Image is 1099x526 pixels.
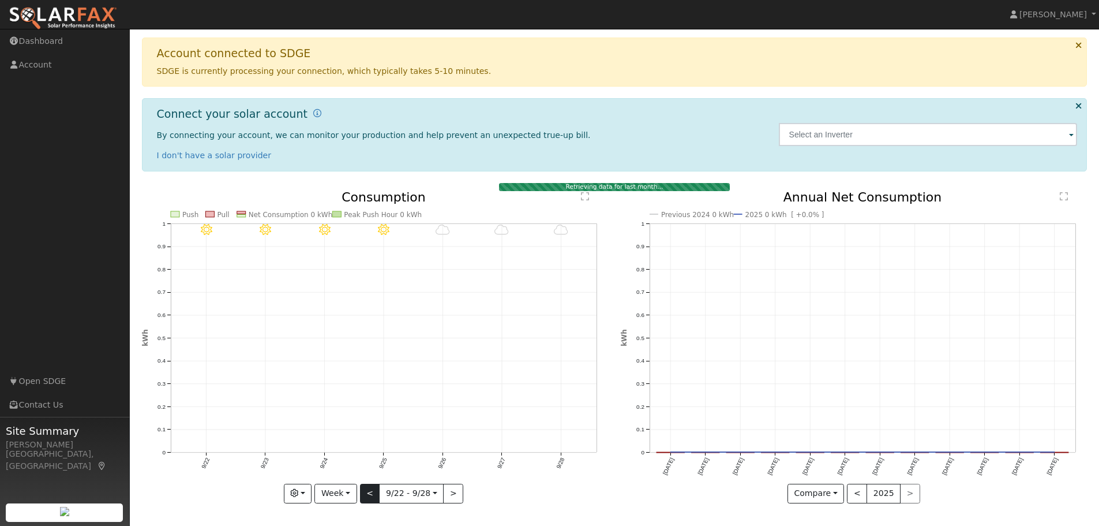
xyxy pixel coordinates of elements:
text: Push [182,211,198,219]
text: [DATE] [696,457,710,476]
text: Peak Push Hour 0 kWh [344,211,422,219]
text: 0.2 [157,404,166,410]
text: [DATE] [941,457,954,476]
text: 1 [162,220,166,226]
text: [DATE] [1011,457,1024,476]
text: 9/27 [496,457,507,470]
text: kWh [620,329,628,346]
button: 9/22 - 9/28 [379,484,444,503]
circle: onclick="" [668,450,673,454]
circle: onclick="" [947,450,952,454]
text: 0.6 [636,312,644,318]
h1: Connect your solar account [157,107,307,121]
text: 0.1 [157,426,166,432]
text: 9/24 [318,457,329,470]
text: 0.5 [157,335,166,341]
i: 9/24 - Clear [319,224,331,236]
circle: onclick="" [703,450,707,454]
div: Retrieving data for last month... [499,183,730,191]
text: 1 [641,220,644,226]
text: kWh [141,329,149,346]
div: [GEOGRAPHIC_DATA], [GEOGRAPHIC_DATA] [6,448,123,472]
text: [DATE] [906,457,920,476]
text: 0.5 [636,335,644,341]
text: 0 [641,449,644,456]
i: 9/23 - Clear [260,224,271,236]
text: [DATE] [871,457,884,476]
text: 0 [162,449,166,456]
text: [DATE] [766,457,779,476]
a: I don't have a solar provider [157,151,272,160]
circle: onclick="" [982,450,987,454]
text: 9/26 [437,457,447,470]
div: [PERSON_NAME] [6,439,123,451]
text: Consumption [342,190,426,204]
span: Site Summary [6,423,123,439]
h1: Account connected to SDGE [157,47,311,60]
text: 9/25 [378,457,388,470]
text: 0.7 [157,289,166,295]
text: [DATE] [1046,457,1059,476]
circle: onclick="" [1018,450,1022,454]
circle: onclick="" [738,450,742,454]
text:  [581,192,589,201]
text: [DATE] [976,457,989,476]
span: By connecting your account, we can monitor your production and help prevent an unexpected true-up... [157,130,591,140]
text: [DATE] [732,457,745,476]
circle: onclick="" [1052,450,1057,454]
text: 0.4 [157,357,166,364]
i: 9/25 - Clear [378,224,389,236]
text: 0.9 [636,243,644,249]
text: 0.1 [636,426,644,432]
button: > [443,484,463,503]
text: 9/22 [200,457,211,470]
span: [PERSON_NAME] [1019,10,1087,19]
text: 0.9 [157,243,166,249]
i: 9/22 - Clear [200,224,212,236]
text: 0.4 [636,357,644,364]
text:  [1060,192,1068,201]
input: Select an Inverter [779,123,1078,146]
text: Net Consumption 0 kWh [248,211,332,219]
i: 9/28 - MostlyCloudy [554,224,568,236]
a: Map [97,461,107,471]
span: SDGE is currently processing your connection, which typically takes 5-10 minutes. [157,66,492,76]
text: 0.8 [157,266,166,273]
text: 0.3 [157,380,166,387]
text: 9/23 [260,457,270,470]
circle: onclick="" [773,450,778,454]
i: 9/26 - MostlyCloudy [436,224,450,236]
text: [DATE] [801,457,815,476]
text: 0.2 [636,404,644,410]
circle: onclick="" [913,450,917,454]
text: 2025 0 kWh [ +0.0% ] [745,211,824,219]
button: < [847,484,867,503]
text: [DATE] [836,457,849,476]
text: Previous 2024 0 kWh [661,211,734,219]
text: 9/28 [556,457,566,470]
button: < [360,484,380,503]
i: 9/27 - MostlyCloudy [495,224,509,236]
circle: onclick="" [877,450,882,454]
button: Week [314,484,357,503]
text: Pull [217,211,229,219]
circle: onclick="" [843,450,847,454]
text: 0.3 [636,380,644,387]
text: Annual Net Consumption [783,190,942,204]
button: Compare [787,484,845,503]
circle: onclick="" [808,450,812,454]
text: [DATE] [662,457,675,476]
img: SolarFax [9,6,117,31]
img: retrieve [60,507,69,516]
